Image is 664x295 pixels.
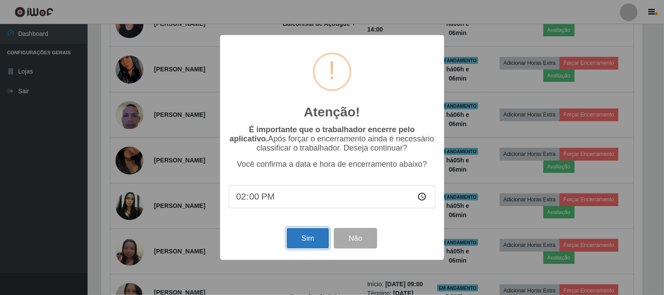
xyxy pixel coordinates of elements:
[229,160,436,169] p: Você confirma a data e hora de encerramento abaixo?
[287,228,329,249] button: Sim
[229,125,436,153] p: Após forçar o encerramento ainda é necessário classificar o trabalhador. Deseja continuar?
[304,104,360,120] h2: Atenção!
[334,228,377,249] button: Não
[230,125,415,143] b: É importante que o trabalhador encerre pelo aplicativo.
